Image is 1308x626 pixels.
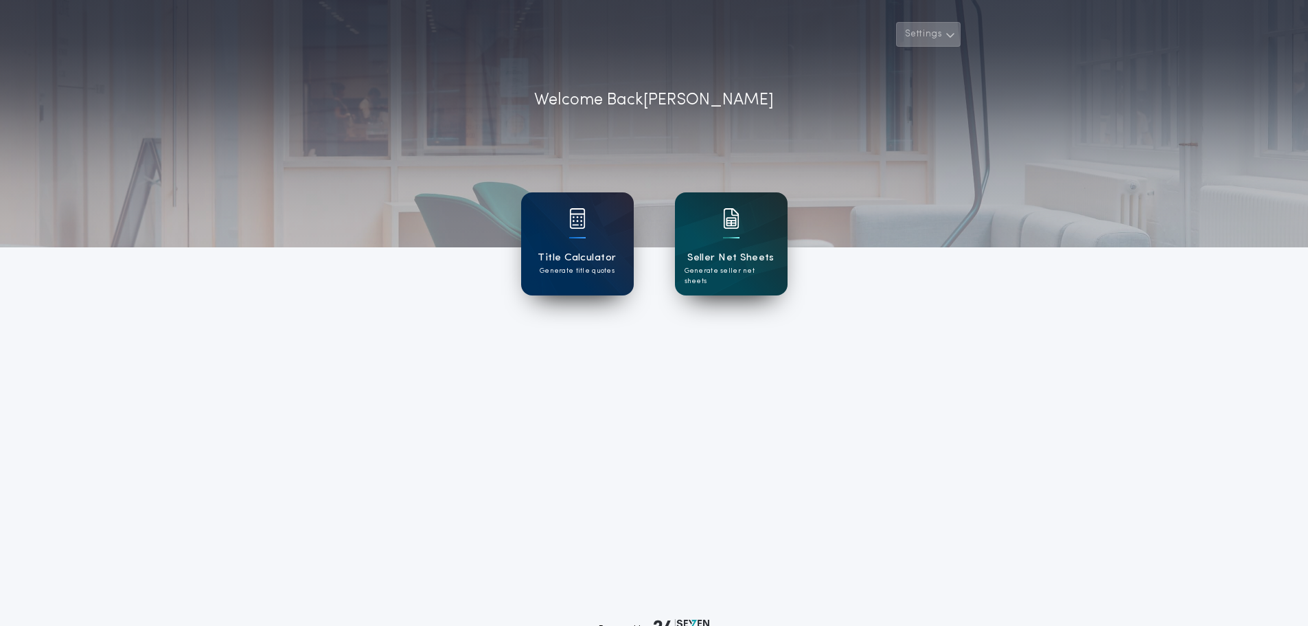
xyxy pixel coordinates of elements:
[723,208,739,229] img: card icon
[896,22,961,47] button: Settings
[521,192,634,295] a: card iconTitle CalculatorGenerate title quotes
[569,208,586,229] img: card icon
[687,250,775,266] h1: Seller Net Sheets
[685,266,778,287] p: Generate seller net sheets
[534,88,774,113] p: Welcome Back [PERSON_NAME]
[540,266,615,276] p: Generate title quotes
[675,192,788,295] a: card iconSeller Net SheetsGenerate seller net sheets
[538,250,616,266] h1: Title Calculator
